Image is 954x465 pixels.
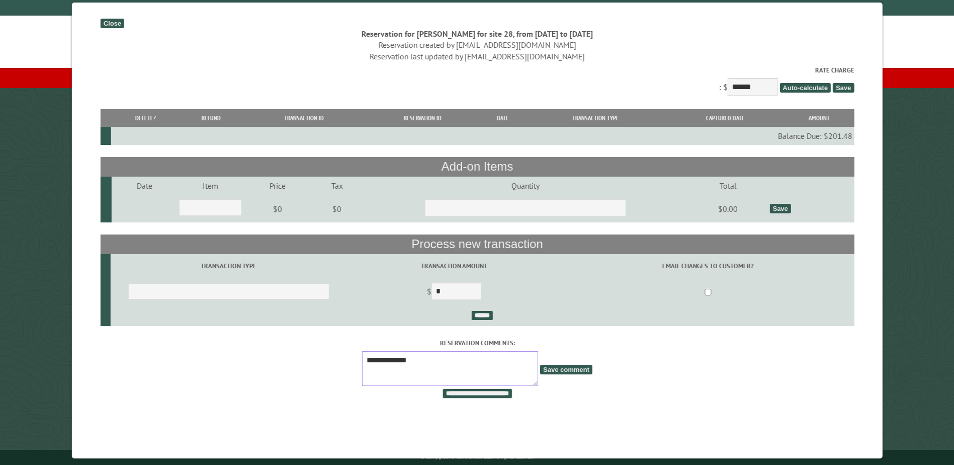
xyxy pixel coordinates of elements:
[111,109,180,127] th: Delete?
[348,261,560,271] label: Transaction Amount
[688,195,768,223] td: $0.00
[563,261,852,271] label: Email changes to customer?
[112,177,178,195] td: Date
[420,454,534,460] small: © Campground Commander LLC. All rights reserved.
[365,109,480,127] th: Reservation ID
[100,39,854,50] div: Reservation created by [EMAIL_ADDRESS][DOMAIN_NAME]
[179,109,243,127] th: Refund
[178,177,243,195] td: Item
[243,177,311,195] td: Price
[112,261,345,271] label: Transaction Type
[666,109,785,127] th: Captured Date
[779,83,831,93] span: Auto-calculate
[769,204,791,213] div: Save
[363,177,688,195] td: Quantity
[540,365,592,374] span: Save comment
[832,83,853,93] span: Save
[480,109,525,127] th: Date
[100,157,854,176] th: Add-on Items
[100,338,854,348] label: Reservation comments:
[311,195,363,223] td: $0
[100,28,854,39] div: Reservation for [PERSON_NAME] for site 28, from [DATE] to [DATE]
[784,109,853,127] th: Amount
[243,195,311,223] td: $0
[311,177,363,195] td: Tax
[525,109,665,127] th: Transaction Type
[111,127,854,145] td: Balance Due: $201.48
[688,177,768,195] td: Total
[100,51,854,62] div: Reservation last updated by [EMAIL_ADDRESS][DOMAIN_NAME]
[100,65,854,75] label: Rate Charge
[100,235,854,254] th: Process new transaction
[100,65,854,98] div: : $
[243,109,364,127] th: Transaction ID
[100,19,124,28] div: Close
[346,278,561,306] td: $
